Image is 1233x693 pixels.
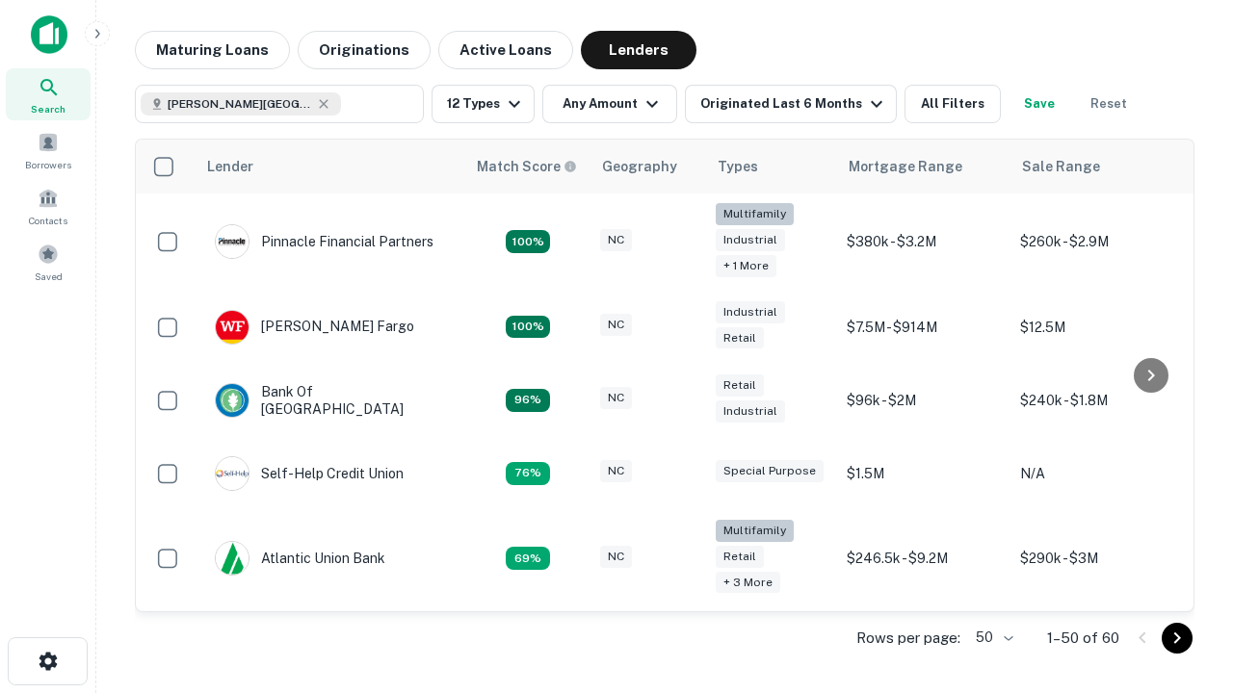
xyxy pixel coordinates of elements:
div: Multifamily [716,203,794,225]
td: $290k - $3M [1010,510,1184,607]
div: NC [600,460,632,482]
div: Sale Range [1022,155,1100,178]
div: NC [600,546,632,568]
a: Saved [6,236,91,288]
td: $96k - $2M [837,364,1010,437]
td: $246.5k - $9.2M [837,510,1010,607]
div: Capitalize uses an advanced AI algorithm to match your search with the best lender. The match sco... [477,156,577,177]
div: Matching Properties: 11, hasApolloMatch: undefined [506,462,550,485]
span: [PERSON_NAME][GEOGRAPHIC_DATA], [GEOGRAPHIC_DATA] [168,95,312,113]
div: Industrial [716,229,785,251]
div: Special Purpose [716,460,824,482]
div: Multifamily [716,520,794,542]
td: $12.5M [1010,291,1184,364]
img: capitalize-icon.png [31,15,67,54]
img: picture [216,225,249,258]
span: Borrowers [25,157,71,172]
img: picture [216,311,249,344]
button: Originated Last 6 Months [685,85,897,123]
img: picture [216,457,249,490]
div: Industrial [716,400,785,423]
div: Matching Properties: 15, hasApolloMatch: undefined [506,316,550,339]
div: + 1 more [716,255,776,277]
span: Saved [35,269,63,284]
button: Originations [298,31,431,69]
div: [PERSON_NAME] Fargo [215,310,414,345]
th: Mortgage Range [837,140,1010,193]
div: Retail [716,327,764,349]
button: Reset [1078,85,1140,123]
span: Search [31,101,66,116]
td: $7.5M - $914M [837,291,1010,364]
img: picture [216,542,249,575]
th: Types [706,140,837,193]
th: Capitalize uses an advanced AI algorithm to match your search with the best lender. The match sco... [465,140,590,193]
td: $1.5M [837,437,1010,510]
div: NC [600,229,632,251]
div: Lender [207,155,253,178]
button: Active Loans [438,31,573,69]
a: Contacts [6,180,91,232]
div: Matching Properties: 26, hasApolloMatch: undefined [506,230,550,253]
div: Retail [716,374,764,397]
td: $240k - $1.8M [1010,364,1184,437]
div: Matching Properties: 10, hasApolloMatch: undefined [506,547,550,570]
div: Geography [602,155,677,178]
button: Maturing Loans [135,31,290,69]
div: Originated Last 6 Months [700,92,888,115]
button: Save your search to get updates of matches that match your search criteria. [1009,85,1070,123]
div: Bank Of [GEOGRAPHIC_DATA] [215,383,446,418]
th: Geography [590,140,706,193]
div: Self-help Credit Union [215,456,404,491]
button: Go to next page [1162,623,1193,654]
th: Sale Range [1010,140,1184,193]
button: Any Amount [542,85,677,123]
button: All Filters [905,85,1001,123]
p: 1–50 of 60 [1047,627,1119,650]
div: Matching Properties: 14, hasApolloMatch: undefined [506,389,550,412]
a: Borrowers [6,124,91,176]
div: Types [718,155,758,178]
h6: Match Score [477,156,573,177]
div: Pinnacle Financial Partners [215,224,433,259]
div: + 3 more [716,572,780,594]
div: NC [600,387,632,409]
img: picture [216,384,249,417]
td: $380k - $3.2M [837,193,1010,291]
div: Industrial [716,301,785,323]
span: Contacts [29,213,67,228]
div: 50 [968,624,1016,652]
td: N/A [1010,437,1184,510]
div: Retail [716,546,764,568]
button: Lenders [581,31,696,69]
p: Rows per page: [856,627,960,650]
div: Atlantic Union Bank [215,541,385,576]
div: NC [600,314,632,336]
button: 12 Types [432,85,535,123]
a: Search [6,68,91,120]
iframe: Chat Widget [1137,539,1233,631]
th: Lender [196,140,465,193]
td: $260k - $2.9M [1010,193,1184,291]
div: Mortgage Range [849,155,962,178]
